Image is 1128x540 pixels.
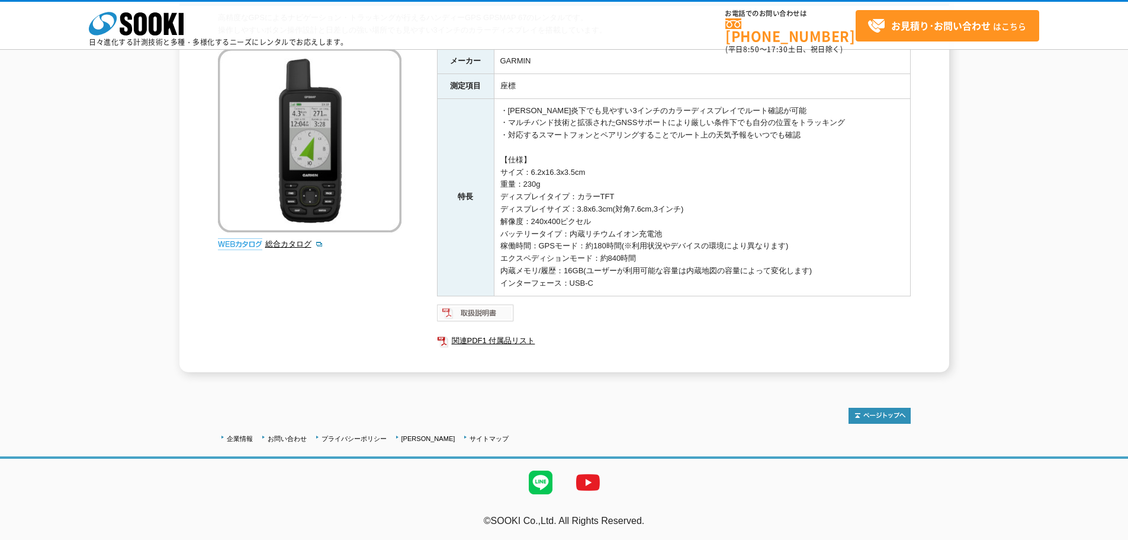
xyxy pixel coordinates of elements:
img: 取扱説明書 [437,303,515,322]
td: ・[PERSON_NAME]炎下でも見やすい3インチのカラーディスプレイでルート確認が可能 ・マルチバンド技術と拡張されたGNSSサポートにより厳しい条件下でも自分の位置をトラッキング ・対応す... [494,98,910,296]
td: GARMIN [494,49,910,74]
a: プライバシーポリシー [322,435,387,442]
th: 測定項目 [437,74,494,98]
a: 総合カタログ [265,239,323,248]
span: 8:50 [743,44,760,55]
a: お問い合わせ [268,435,307,442]
th: メーカー [437,49,494,74]
a: 関連PDF1 付属品リスト [437,333,911,349]
span: (平日 ～ 土日、祝日除く) [725,44,843,55]
a: テストMail [1082,528,1128,538]
a: お見積り･お問い合わせはこちら [856,10,1039,41]
img: YouTube [564,459,612,506]
td: 座標 [494,74,910,98]
a: 取扱説明書 [437,311,515,320]
th: 特長 [437,98,494,296]
span: 17:30 [767,44,788,55]
img: webカタログ [218,238,262,250]
strong: お見積り･お問い合わせ [891,18,991,33]
p: 日々進化する計測技術と多種・多様化するニーズにレンタルでお応えします。 [89,39,348,46]
img: トップページへ [849,408,911,424]
span: はこちら [867,17,1026,35]
span: お電話でのお問い合わせは [725,10,856,17]
a: サイトマップ [470,435,509,442]
a: 企業情報 [227,435,253,442]
img: LINE [517,459,564,506]
a: [PHONE_NUMBER] [725,18,856,43]
a: [PERSON_NAME] [401,435,455,442]
img: ハンディーGPS GPSMAP 67 [218,49,401,232]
